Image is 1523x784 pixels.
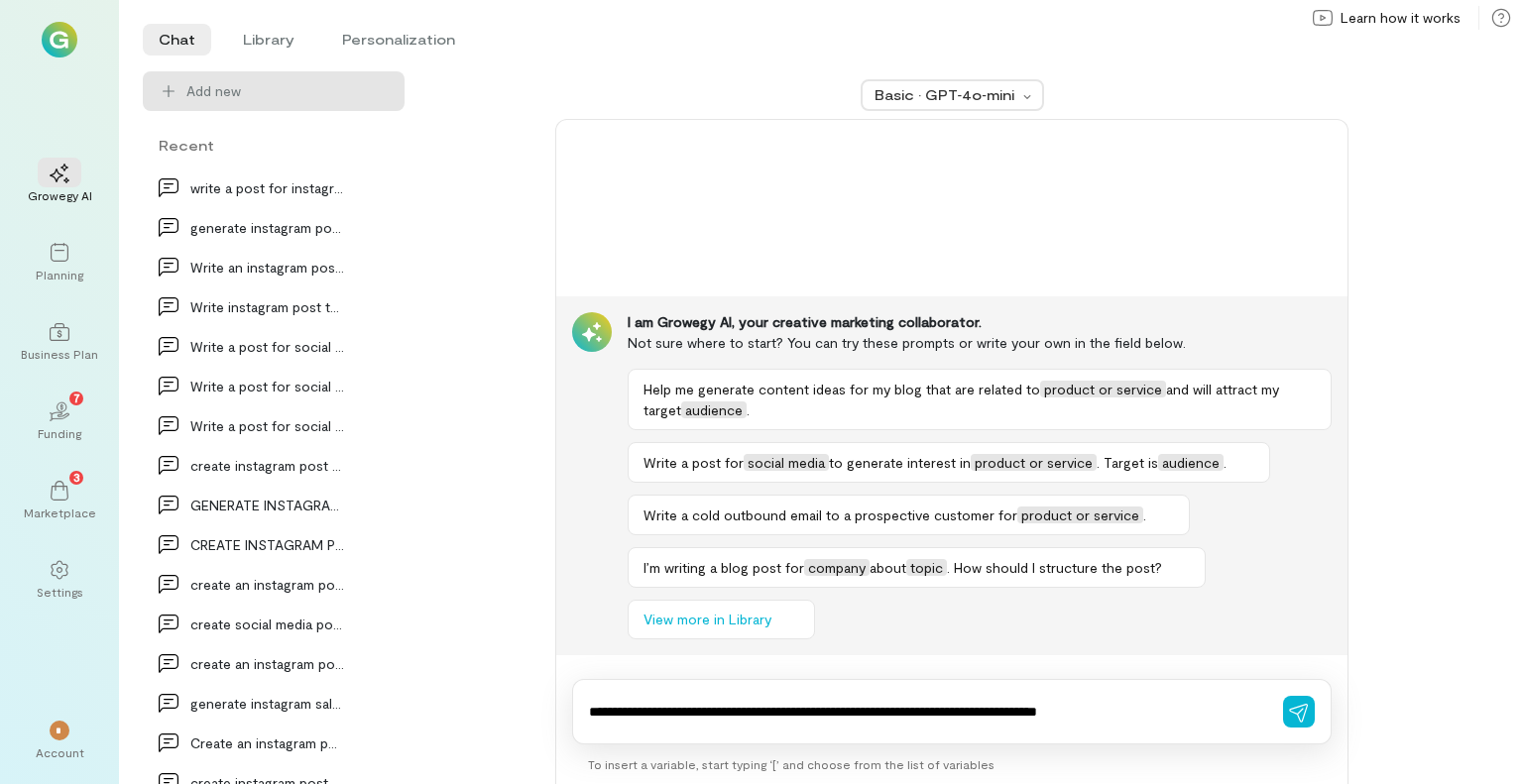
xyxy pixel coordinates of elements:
div: Create an instagram post to highlight Spring bloo… [190,732,345,753]
button: View more in Library [628,600,815,639]
span: to generate interest in [829,454,971,471]
div: create instagram post detailing our first vendor… [190,455,345,476]
span: View more in Library [644,610,771,629]
button: I’m writing a blog post forcompanyabouttopic. How should I structure the post? [628,547,1206,588]
span: about [870,559,906,576]
span: Add new [186,81,389,101]
a: Planning [24,227,95,298]
span: . [1143,506,1146,523]
a: Marketplace [24,465,95,536]
a: Settings [24,544,95,616]
span: audience [1158,454,1224,471]
span: company [804,559,870,576]
div: Not sure where to start? You can try these prompts or write your own in the field below. [628,332,1332,353]
div: Recent [143,135,405,156]
div: generate instagram post to launch [DATE] colle… [190,217,345,238]
div: Write a post for social media to generate interes… [190,336,345,357]
span: topic [906,559,947,576]
li: Personalization [326,24,471,56]
div: Write an instagram post for Dog lover about first… [190,257,345,278]
span: social media [744,454,829,471]
span: 7 [73,389,80,406]
div: create an instagram post after Re-Leashed (Patent… [190,653,345,674]
a: Business Plan [24,306,95,378]
li: Chat [143,24,211,56]
div: create social media post highlighting Bunny flora… [190,614,345,634]
span: product or service [1040,381,1166,397]
div: GENERATE INSTAGRAM POST THANKING FOR SMALL BUSINE… [190,495,345,515]
div: Write instagram post to get Dog owner excited abo… [190,296,345,317]
button: Write a cold outbound email to a prospective customer forproduct or service. [628,495,1190,535]
div: Business Plan [21,346,98,362]
span: Help me generate content ideas for my blog that are related to [644,381,1040,397]
span: I’m writing a blog post for [644,559,804,576]
div: Basic · GPT‑4o‑mini [875,85,1017,105]
div: Account [36,744,84,760]
span: . Target is [1097,454,1158,471]
span: Learn how it works [1341,8,1461,28]
span: Write a post for [644,454,744,471]
div: To insert a variable, start typing ‘[’ and choose from the list of variables [572,744,1332,784]
div: Planning [36,267,83,282]
span: 3 [73,468,80,486]
div: create an instagram post saying happy [DATE] and… [190,574,345,595]
div: Write a post for social media to generate interes… [190,376,345,396]
button: Write a post forsocial mediato generate interest inproduct or service. Target isaudience. [628,442,1270,483]
a: Growegy AI [24,148,95,219]
div: Write a post for social media to generate interes… [190,415,345,436]
div: Settings [37,584,83,600]
div: write a post for instagram recapping weekend vend… [190,177,345,198]
span: . How should I structure the post? [947,559,1162,576]
div: I am Growegy AI, your creative marketing collaborator. [628,312,1332,332]
div: Funding [38,425,81,441]
span: Write a cold outbound email to a prospective customer for [644,506,1017,523]
div: Growegy AI [28,187,92,203]
span: product or service [1017,506,1143,523]
div: CREATE INSTAGRAM POST FOR Dog owner ANNOUNCING SP… [190,534,345,555]
div: generate instagram sales post for Dog owner for S… [190,693,345,714]
span: audience [681,401,747,418]
a: Funding [24,386,95,457]
span: . [747,401,750,418]
li: Library [227,24,310,56]
button: Help me generate content ideas for my blog that are related toproduct or serviceand will attract ... [628,369,1332,430]
span: . [1224,454,1227,471]
span: product or service [971,454,1097,471]
div: *Account [24,705,95,776]
div: Marketplace [24,504,96,520]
